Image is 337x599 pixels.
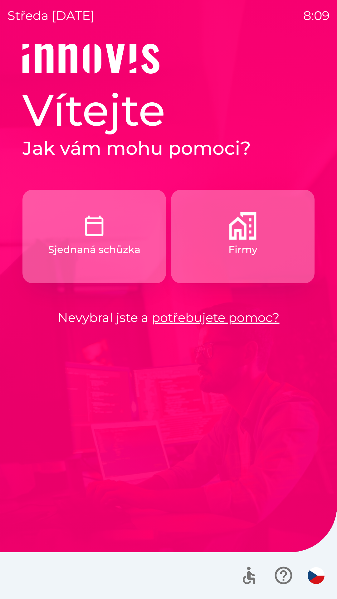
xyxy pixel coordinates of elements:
img: 9a63d080-8abe-4a1b-b674-f4d7141fb94c.png [229,212,256,240]
h1: Vítejte [22,84,315,137]
img: cs flag [308,567,325,584]
h2: Jak vám mohu pomoci? [22,137,315,160]
img: c9327dbc-1a48-4f3f-9883-117394bbe9e6.png [81,212,108,240]
button: Sjednaná schůzka [22,190,166,283]
a: potřebujete pomoc? [152,310,280,325]
p: Sjednaná schůzka [48,242,140,257]
p: středa [DATE] [7,6,95,25]
img: Logo [22,44,315,74]
p: 8:09 [303,6,330,25]
p: Firmy [228,242,257,257]
p: Nevybral jste a [22,308,315,327]
button: Firmy [171,190,315,283]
